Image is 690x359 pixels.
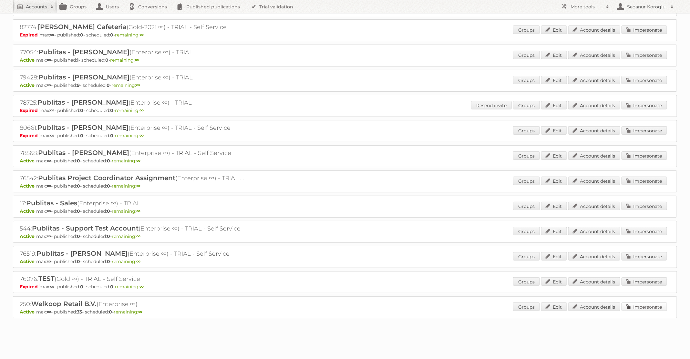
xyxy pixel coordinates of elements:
strong: 33 [77,309,82,315]
strong: 0 [80,32,83,38]
a: Resend invite [471,101,512,109]
h2: 544: (Enterprise ∞) - TRIAL - Self Service [20,224,246,233]
strong: 1 [77,57,78,63]
p: max: - published: - scheduled: - [20,309,670,315]
a: Groups [513,126,540,135]
strong: 0 [77,183,80,189]
span: Active [20,183,36,189]
span: remaining: [114,309,142,315]
span: Expired [20,108,39,113]
strong: 0 [110,32,113,38]
a: Account details [568,202,620,210]
a: Account details [568,26,620,34]
a: Edit [541,126,567,135]
p: max: - published: - scheduled: - [20,133,670,138]
a: Groups [513,277,540,286]
p: max: - published: - scheduled: - [20,82,670,88]
strong: 0 [107,233,110,239]
h2: 17: (Enterprise ∞) - TRIAL [20,199,246,208]
a: Impersonate [622,277,667,286]
h2: 250: (Enterprise ∞) [20,300,246,308]
strong: 0 [110,108,113,113]
strong: ∞ [138,309,142,315]
span: remaining: [112,233,140,239]
span: remaining: [115,108,144,113]
h2: 76076: (Gold ∞) - TRIAL - Self Service [20,275,246,283]
a: Edit [541,51,567,59]
span: remaining: [112,259,140,264]
strong: ∞ [136,233,140,239]
span: Welkoop Retail B.V. [31,300,97,308]
strong: ∞ [139,133,144,138]
a: Edit [541,101,567,109]
a: Account details [568,126,620,135]
strong: 0 [107,208,110,214]
a: Edit [541,202,567,210]
a: Impersonate [622,126,667,135]
strong: 0 [77,158,80,164]
span: Active [20,158,36,164]
a: Groups [513,101,540,109]
a: Impersonate [622,252,667,261]
strong: 0 [77,259,80,264]
span: Expired [20,32,39,38]
strong: ∞ [47,208,51,214]
a: Impersonate [622,101,667,109]
strong: ∞ [136,82,140,88]
h2: Sedanur Koroglu [625,4,667,10]
a: Edit [541,252,567,261]
p: max: - published: - scheduled: - [20,233,670,239]
span: [PERSON_NAME] Cafeteria [38,23,127,31]
h2: 76519: (Enterprise ∞) - TRIAL - Self Service [20,250,246,258]
a: Groups [513,76,540,84]
strong: 0 [110,284,113,290]
strong: 9 [77,82,80,88]
span: Active [20,309,36,315]
a: Impersonate [622,76,667,84]
span: Publitas - [PERSON_NAME] [37,124,129,131]
strong: ∞ [135,57,139,63]
h2: 78725: (Enterprise ∞) - TRIAL [20,98,246,107]
span: Publitas - Support Test Account [32,224,139,232]
strong: ∞ [47,309,51,315]
h2: 76542: (Enterprise ∞) - TRIAL - Self Service [20,174,246,182]
a: Groups [513,303,540,311]
strong: ∞ [47,82,51,88]
a: Edit [541,277,567,286]
strong: 0 [80,108,83,113]
strong: 0 [80,284,83,290]
strong: ∞ [139,32,144,38]
a: Edit [541,227,567,235]
p: max: - published: - scheduled: - [20,183,670,189]
a: Groups [513,177,540,185]
span: remaining: [112,158,140,164]
a: Account details [568,227,620,235]
a: Groups [513,151,540,160]
span: Publitas - Sales [26,199,77,207]
a: Groups [513,252,540,261]
p: max: - published: - scheduled: - [20,208,670,214]
a: Account details [568,101,620,109]
strong: 0 [107,183,110,189]
span: remaining: [112,183,140,189]
a: Impersonate [622,151,667,160]
a: Impersonate [622,177,667,185]
strong: ∞ [47,183,51,189]
span: Publitas - [PERSON_NAME] [38,48,129,56]
h2: Accounts [26,4,47,10]
a: Edit [541,177,567,185]
span: remaining: [115,133,144,138]
p: max: - published: - scheduled: - [20,32,670,38]
h2: 77054: (Enterprise ∞) - TRIAL [20,48,246,56]
strong: 0 [109,309,112,315]
strong: 0 [107,82,110,88]
strong: ∞ [136,158,140,164]
span: remaining: [115,284,144,290]
a: Edit [541,151,567,160]
strong: ∞ [50,108,54,113]
a: Groups [513,51,540,59]
a: Impersonate [622,51,667,59]
span: Publitas - [PERSON_NAME] [38,73,129,81]
h2: 82774: (Gold-2021 ∞) - TRIAL - Self Service [20,23,246,31]
strong: ∞ [47,158,51,164]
